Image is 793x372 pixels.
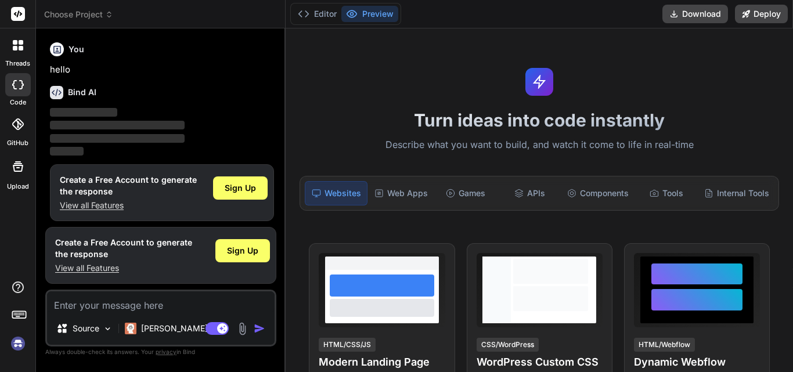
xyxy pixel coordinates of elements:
label: threads [5,59,30,68]
label: code [10,97,26,107]
div: Tools [636,181,697,205]
p: View all Features [55,262,192,274]
h4: WordPress Custom CSS [477,354,603,370]
div: CSS/WordPress [477,338,539,352]
img: attachment [236,322,249,335]
h1: Create a Free Account to generate the response [55,237,192,260]
span: Choose Project [44,9,113,20]
h6: Bind AI [68,86,96,98]
label: GitHub [7,138,28,148]
div: Internal Tools [700,181,774,205]
div: Components [563,181,633,205]
label: Upload [7,182,29,192]
div: Websites [305,181,367,205]
button: Download [662,5,728,23]
span: ‌ [50,108,117,117]
button: Deploy [735,5,788,23]
p: Always double-check its answers. Your in Bind [45,346,276,357]
h1: Create a Free Account to generate the response [60,174,197,197]
p: Describe what you want to build, and watch it come to life in real-time [293,138,786,153]
p: Source [73,323,99,334]
h1: Turn ideas into code instantly [293,110,786,131]
h4: Modern Landing Page [319,354,445,370]
div: APIs [499,181,560,205]
span: Sign Up [225,182,256,194]
span: ‌ [50,121,185,129]
img: icon [254,323,265,334]
button: Editor [293,6,341,22]
img: signin [8,334,28,353]
div: HTML/CSS/JS [319,338,376,352]
span: Sign Up [227,245,258,257]
button: Preview [341,6,398,22]
p: hello [50,63,274,77]
div: HTML/Webflow [634,338,695,352]
div: Web Apps [370,181,432,205]
div: Games [435,181,496,205]
span: ‌ [50,134,185,143]
img: Pick Models [103,324,113,334]
h6: You [69,44,84,55]
span: ‌ [50,147,84,156]
img: Claude 4 Sonnet [125,323,136,334]
p: View all Features [60,200,197,211]
p: [PERSON_NAME] 4 S.. [141,323,228,334]
span: privacy [156,348,176,355]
